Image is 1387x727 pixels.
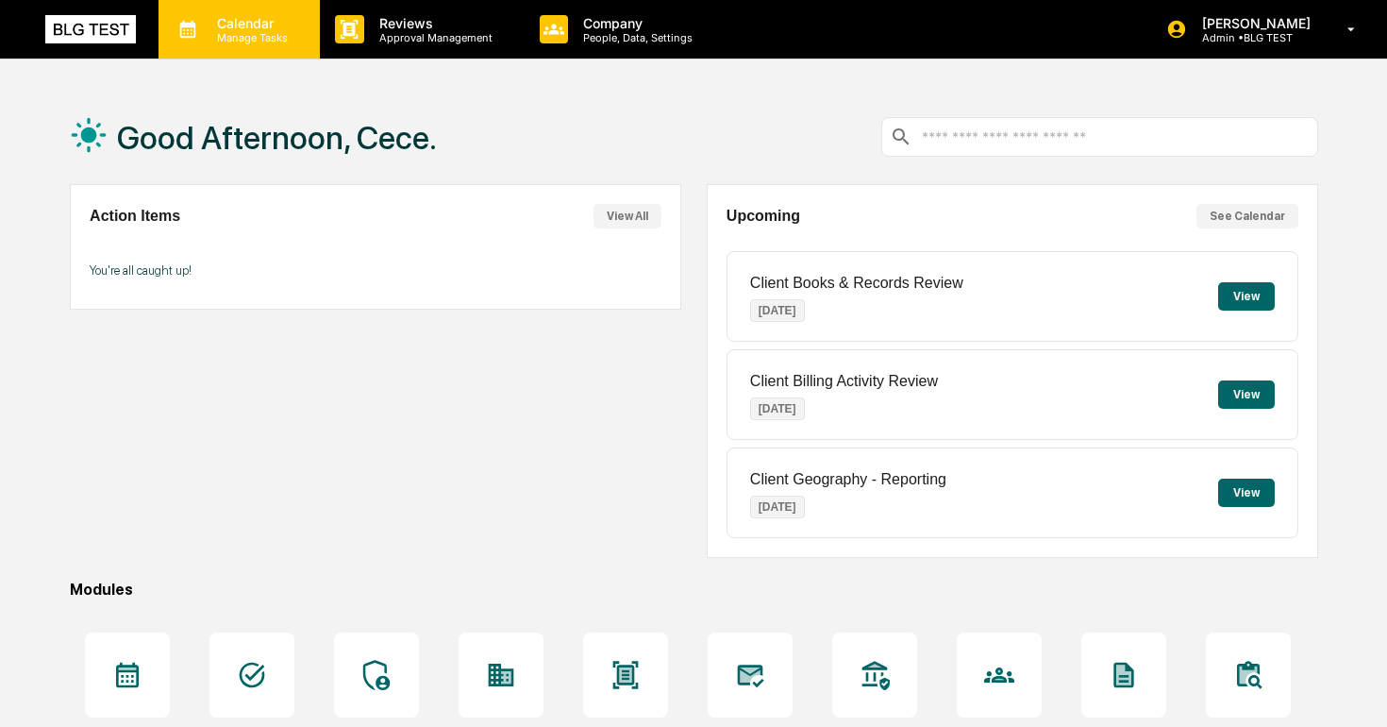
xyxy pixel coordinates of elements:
p: Approval Management [364,31,502,44]
p: [PERSON_NAME] [1187,15,1320,31]
p: Client Geography - Reporting [750,471,946,488]
h1: Good Afternoon, Cece. [117,119,437,157]
p: Client Billing Activity Review [750,373,938,390]
p: Admin • BLG TEST [1187,31,1320,44]
p: Company [568,15,702,31]
p: [DATE] [750,397,805,420]
h2: Upcoming [727,208,800,225]
button: View All [593,204,661,228]
button: View [1218,282,1275,311]
button: See Calendar [1196,204,1298,228]
h2: Action Items [90,208,180,225]
button: View [1218,479,1275,507]
p: Calendar [202,15,297,31]
p: [DATE] [750,299,805,322]
p: Reviews [364,15,502,31]
p: Client Books & Records Review [750,275,963,292]
p: People, Data, Settings [568,31,702,44]
p: Manage Tasks [202,31,297,44]
button: View [1218,380,1275,409]
div: Modules [70,581,1318,599]
img: logo [45,15,136,43]
p: [DATE] [750,496,805,518]
p: You're all caught up! [90,263,661,278]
